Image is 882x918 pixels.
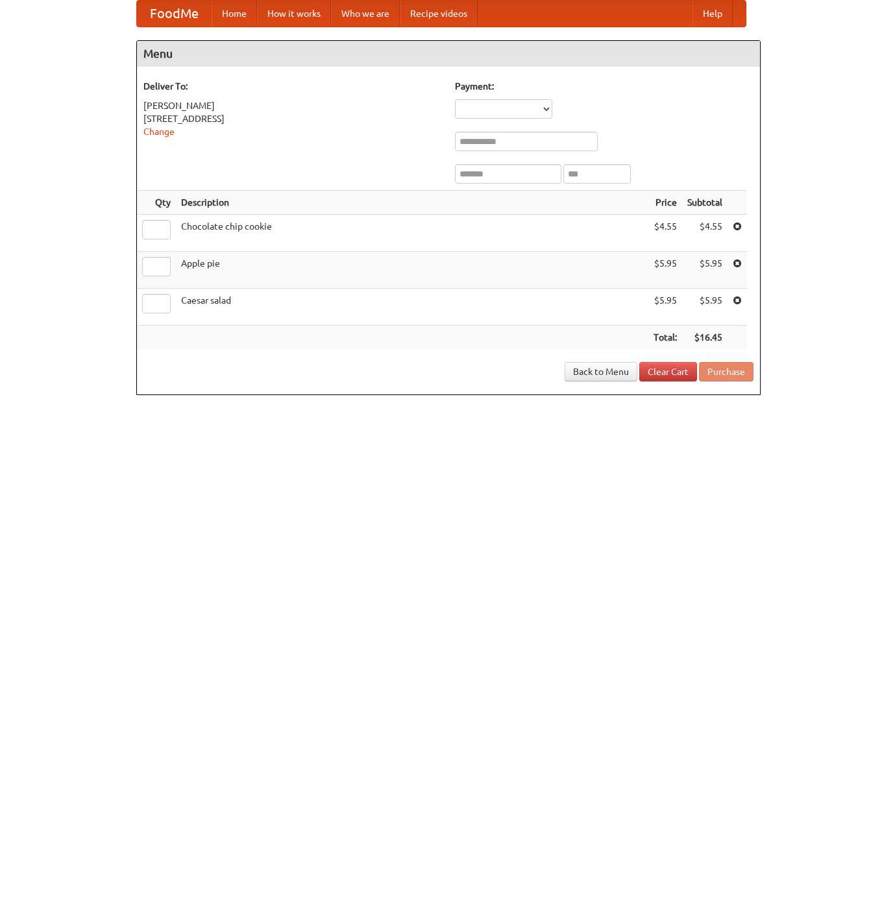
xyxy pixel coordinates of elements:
[682,191,728,215] th: Subtotal
[176,215,648,252] td: Chocolate chip cookie
[682,215,728,252] td: $4.55
[143,112,442,125] div: [STREET_ADDRESS]
[331,1,400,27] a: Who we are
[176,289,648,326] td: Caesar salad
[699,362,753,381] button: Purchase
[176,191,648,215] th: Description
[639,362,697,381] a: Clear Cart
[682,289,728,326] td: $5.95
[137,1,212,27] a: FoodMe
[137,41,760,67] h4: Menu
[176,252,648,289] td: Apple pie
[565,362,637,381] a: Back to Menu
[648,252,682,289] td: $5.95
[692,1,733,27] a: Help
[212,1,257,27] a: Home
[648,326,682,350] th: Total:
[143,80,442,93] h5: Deliver To:
[143,127,175,137] a: Change
[682,252,728,289] td: $5.95
[257,1,331,27] a: How it works
[455,80,753,93] h5: Payment:
[648,289,682,326] td: $5.95
[648,191,682,215] th: Price
[648,215,682,252] td: $4.55
[137,191,176,215] th: Qty
[682,326,728,350] th: $16.45
[143,99,442,112] div: [PERSON_NAME]
[400,1,478,27] a: Recipe videos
